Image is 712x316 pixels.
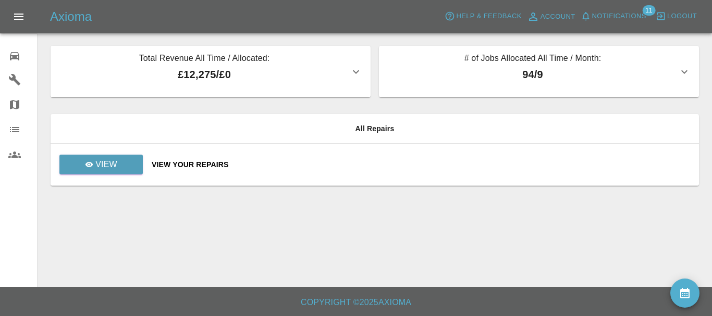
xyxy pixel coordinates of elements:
[95,158,117,171] p: View
[578,8,649,24] button: Notifications
[59,67,350,82] p: £12,275 / £0
[379,46,699,97] button: # of Jobs Allocated All Time / Month:94/9
[642,5,655,16] span: 11
[152,159,691,170] a: View Your Repairs
[8,295,704,310] h6: Copyright © 2025 Axioma
[456,10,521,22] span: Help & Feedback
[59,52,350,67] p: Total Revenue All Time / Allocated:
[6,4,31,29] button: Open drawer
[670,279,699,308] button: availability
[592,10,646,22] span: Notifications
[667,10,697,22] span: Logout
[387,52,678,67] p: # of Jobs Allocated All Time / Month:
[59,155,143,174] a: View
[50,8,92,25] h5: Axioma
[51,114,699,144] th: All Repairs
[524,8,578,25] a: Account
[541,11,575,23] span: Account
[59,160,143,168] a: View
[387,67,678,82] p: 94 / 9
[653,8,699,24] button: Logout
[442,8,524,24] button: Help & Feedback
[51,46,371,97] button: Total Revenue All Time / Allocated:£12,275/£0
